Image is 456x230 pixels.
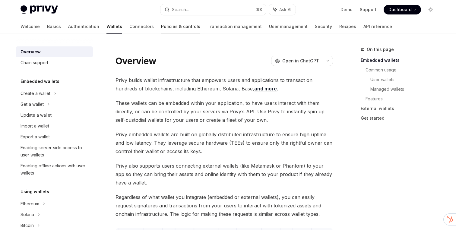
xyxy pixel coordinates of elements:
a: Managed wallets [370,84,440,94]
span: Privy builds wallet infrastructure that empowers users and applications to transact on hundreds o... [116,76,333,93]
a: Transaction management [207,19,262,34]
a: Recipes [339,19,356,34]
a: Common usage [366,65,440,75]
a: Dashboard [384,5,421,14]
img: light logo [21,5,58,14]
div: Create a wallet [21,90,50,97]
div: Bitcoin [21,222,34,229]
a: Update a wallet [16,110,93,121]
div: Ethereum [21,200,39,207]
a: Authentication [68,19,99,34]
span: On this page [367,46,394,53]
div: Enabling server-side access to user wallets [21,144,89,159]
span: Open in ChatGPT [282,58,319,64]
div: Solana [21,211,34,218]
a: User wallets [370,75,440,84]
div: Get a wallet [21,101,44,108]
a: Enabling server-side access to user wallets [16,142,93,160]
span: Privy also supports users connecting external wallets (like Metamask or Phantom) to your app so t... [116,162,333,187]
div: Overview [21,48,41,55]
div: Export a wallet [21,133,50,140]
div: Search... [172,6,189,13]
a: Policies & controls [161,19,200,34]
a: Export a wallet [16,131,93,142]
h1: Overview [116,55,156,66]
a: Security [315,19,332,34]
a: Demo [340,7,353,13]
span: Privy embedded wallets are built on globally distributed infrastructure to ensure high uptime and... [116,130,333,156]
a: External wallets [361,104,440,113]
a: Enabling offline actions with user wallets [16,160,93,178]
a: User management [269,19,308,34]
span: ⌘ K [256,7,262,12]
h5: Using wallets [21,188,49,195]
button: Toggle dark mode [426,5,435,14]
a: and more [254,86,277,92]
a: Embedded wallets [361,55,440,65]
div: Enabling offline actions with user wallets [21,162,89,177]
a: Overview [16,46,93,57]
a: Support [360,7,376,13]
span: Regardless of what wallet you integrate (embedded or external wallets), you can easily request si... [116,193,333,218]
a: Wallets [106,19,122,34]
h5: Embedded wallets [21,78,59,85]
a: Basics [47,19,61,34]
button: Open in ChatGPT [271,56,323,66]
span: Dashboard [388,7,412,13]
a: Welcome [21,19,40,34]
div: Chain support [21,59,48,66]
button: Ask AI [269,4,296,15]
a: Import a wallet [16,121,93,131]
button: Search...⌘K [160,4,266,15]
span: Ask AI [279,7,291,13]
a: Get started [361,113,440,123]
div: Import a wallet [21,122,49,130]
span: These wallets can be embedded within your application, to have users interact with them directly,... [116,99,333,124]
a: Features [366,94,440,104]
a: API reference [363,19,392,34]
a: Chain support [16,57,93,68]
a: Connectors [129,19,154,34]
div: Update a wallet [21,112,52,119]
